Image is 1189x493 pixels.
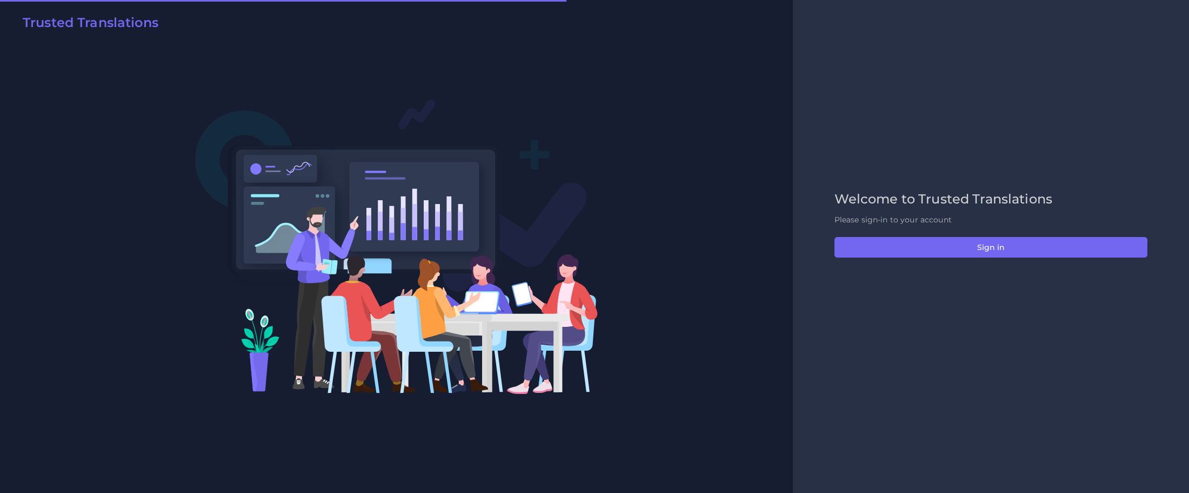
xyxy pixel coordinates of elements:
a: Trusted Translations [15,15,158,35]
p: Please sign-in to your account [834,214,1147,226]
h2: Trusted Translations [23,15,158,31]
button: Sign in [834,237,1147,258]
img: Login V2 [195,98,598,395]
h2: Welcome to Trusted Translations [834,192,1147,207]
